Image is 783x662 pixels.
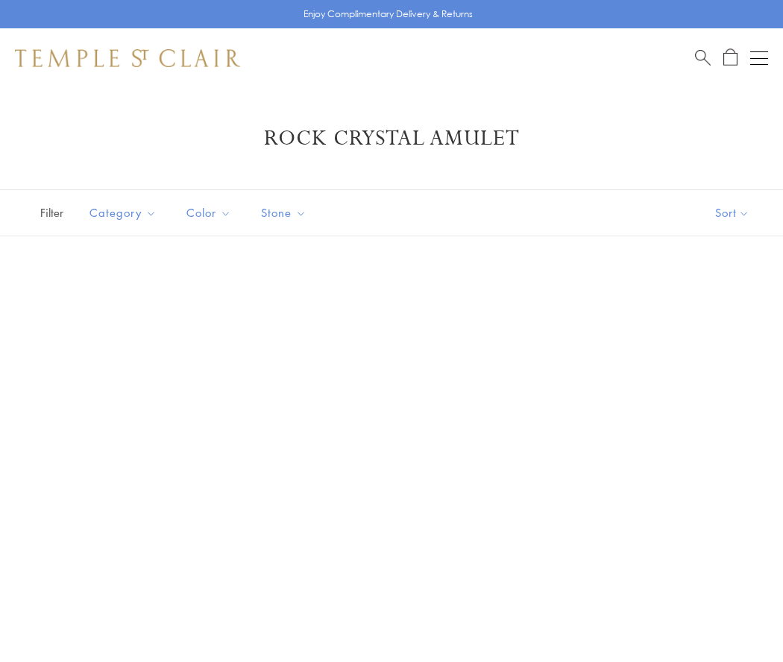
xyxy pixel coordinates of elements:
[304,7,473,22] p: Enjoy Complimentary Delivery & Returns
[78,196,168,230] button: Category
[723,48,738,67] a: Open Shopping Bag
[179,204,242,222] span: Color
[254,204,318,222] span: Stone
[15,49,240,67] img: Temple St. Clair
[750,49,768,67] button: Open navigation
[82,204,168,222] span: Category
[37,125,746,152] h1: Rock Crystal Amulet
[682,190,783,236] button: Show sort by
[695,48,711,67] a: Search
[175,196,242,230] button: Color
[250,196,318,230] button: Stone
